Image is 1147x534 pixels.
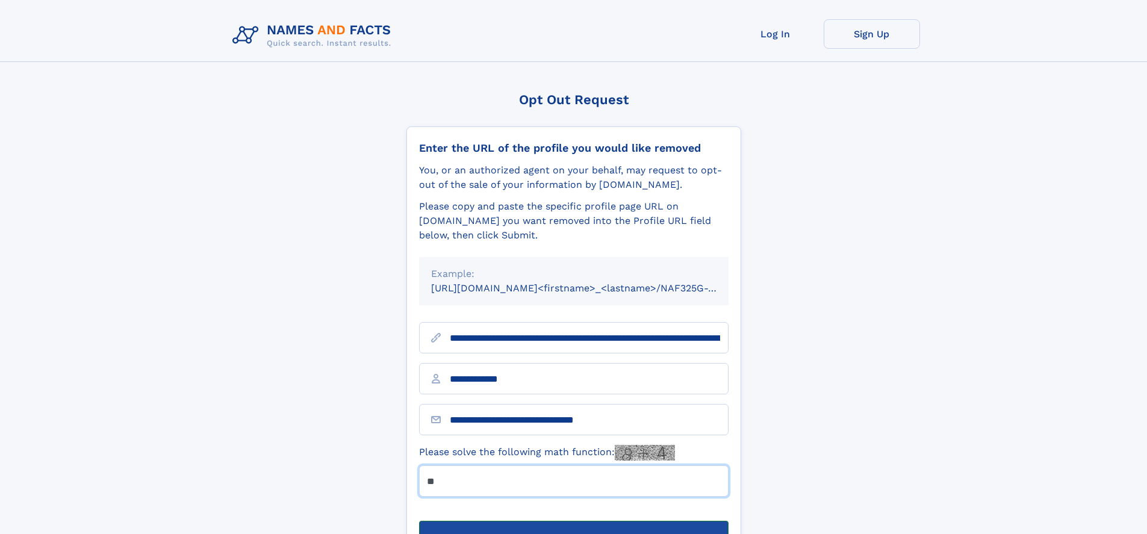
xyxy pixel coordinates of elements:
[419,199,729,243] div: Please copy and paste the specific profile page URL on [DOMAIN_NAME] you want removed into the Pr...
[824,19,920,49] a: Sign Up
[431,267,716,281] div: Example:
[419,141,729,155] div: Enter the URL of the profile you would like removed
[406,92,741,107] div: Opt Out Request
[431,282,751,294] small: [URL][DOMAIN_NAME]<firstname>_<lastname>/NAF325G-xxxxxxxx
[727,19,824,49] a: Log In
[228,19,401,52] img: Logo Names and Facts
[419,445,675,461] label: Please solve the following math function:
[419,163,729,192] div: You, or an authorized agent on your behalf, may request to opt-out of the sale of your informatio...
